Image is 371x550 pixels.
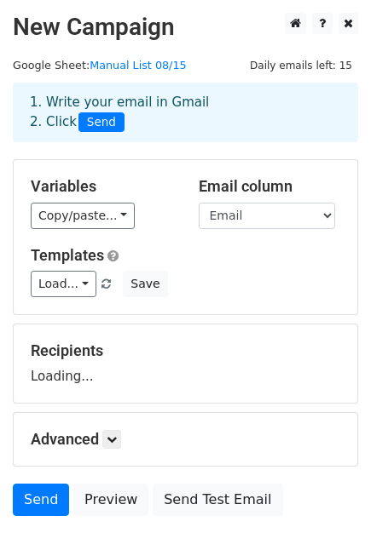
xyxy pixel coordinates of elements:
[13,13,358,42] h2: New Campaign
[31,271,96,297] a: Load...
[31,246,104,264] a: Templates
[199,177,341,196] h5: Email column
[31,177,173,196] h5: Variables
[17,93,354,132] div: 1. Write your email in Gmail 2. Click
[244,56,358,75] span: Daily emails left: 15
[31,341,340,360] h5: Recipients
[13,59,187,72] small: Google Sheet:
[153,484,282,516] a: Send Test Email
[13,484,69,516] a: Send
[244,59,358,72] a: Daily emails left: 15
[31,341,340,386] div: Loading...
[123,271,167,297] button: Save
[31,430,340,449] h5: Advanced
[31,203,135,229] a: Copy/paste...
[90,59,186,72] a: Manual List 08/15
[78,112,125,133] span: Send
[73,484,148,516] a: Preview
